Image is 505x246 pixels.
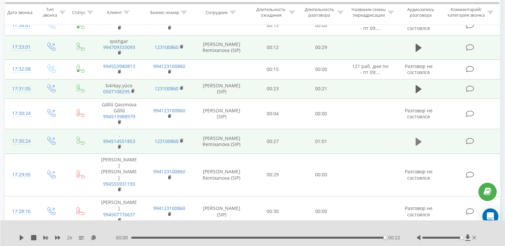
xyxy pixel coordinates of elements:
td: b4rkay.yüce [94,79,144,98]
td: 00:29 [297,35,345,60]
div: Accessibility label [384,236,386,239]
a: 994555931193 [103,181,135,187]
td: 00:00 [297,60,345,79]
div: Название схемы переадресации [351,7,386,18]
td: 00:00 [297,16,345,35]
div: 17:38:41 [12,19,29,32]
span: Разговор не состоялся [405,19,432,31]
div: 17:29:05 [12,168,29,181]
td: [PERSON_NAME] Remixanova (SIP) [195,35,249,60]
a: 994123100860 [153,205,185,211]
a: 994123100860 [153,63,185,69]
div: 17:32:08 [12,63,29,76]
div: Комментарий/категория звонка [447,7,486,18]
a: 994123100860 [153,168,185,175]
div: 17:30:24 [12,107,29,120]
td: 00:04 [249,98,297,129]
td: qoshgar [94,35,144,60]
span: Разговор не состоялся [405,205,432,217]
a: 0507108295 [103,88,130,95]
a: 994553940813 [103,63,135,69]
span: 121 раб. дни пн - пт 09:... [352,63,389,75]
td: [PERSON_NAME] (SIP) [195,196,249,227]
td: 00:27 [249,129,297,154]
a: 994709333093 [103,44,135,50]
td: . [94,129,144,154]
td: 00:21 [297,79,345,98]
td: 00:23 [249,79,297,98]
td: 00:13 [249,16,297,35]
div: Open Intercom Messenger [482,208,498,224]
td: 01:01 [297,129,345,154]
div: Аудиозапись разговора [402,7,440,18]
span: Разговор не состоялся [405,107,432,120]
span: 2 x [67,234,72,241]
span: 00:22 [388,234,400,241]
div: Длительность ожидания [255,7,288,18]
div: 17:31:05 [12,82,29,95]
div: Бизнес номер [150,10,179,15]
td: [PERSON_NAME] Remixanova (SIP) [195,154,249,196]
td: 00:30 [249,196,297,227]
span: 00:00 [116,234,131,241]
a: 123100860 [155,138,179,144]
a: 123100860 [155,44,179,50]
a: 123100860 [155,85,179,92]
td: Gűllű Qasimova Gűllű [94,98,144,129]
div: Accessibility label [460,236,463,239]
td: [PERSON_NAME] Remixanova (SIP) [195,129,249,154]
a: 994507776637 [103,211,135,218]
div: Дата звонка [7,10,32,15]
a: 994123100860 [153,107,185,114]
div: Сотрудник [206,10,228,15]
td: 00:00 [297,98,345,129]
div: 17:28:16 [12,205,29,218]
div: Статус [72,10,85,15]
span: 121 раб. дни пн - пт 09:... [352,19,389,31]
td: [PERSON_NAME] [PERSON_NAME] [94,154,144,196]
td: [PERSON_NAME] (SIP) [195,98,249,129]
td: 00:29 [249,154,297,196]
td: 00:12 [249,35,297,60]
div: Длительность разговора [303,7,336,18]
span: Разговор не состоялся [405,168,432,181]
div: 17:33:01 [12,41,29,54]
a: 994514551853 [103,138,135,144]
div: Клиент [107,10,122,15]
td: [PERSON_NAME] (SIP) [195,79,249,98]
div: Тип звонка [42,7,58,18]
span: Разговор не состоялся [405,63,432,75]
td: [PERSON_NAME] [94,196,144,227]
div: 17:30:24 [12,135,29,148]
td: 00:00 [297,196,345,227]
td: 00:15 [249,60,297,79]
a: 994123100860 [153,19,185,25]
a: 994125631610 [103,19,135,25]
a: 994513988979 [103,113,135,120]
td: 00:00 [297,154,345,196]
